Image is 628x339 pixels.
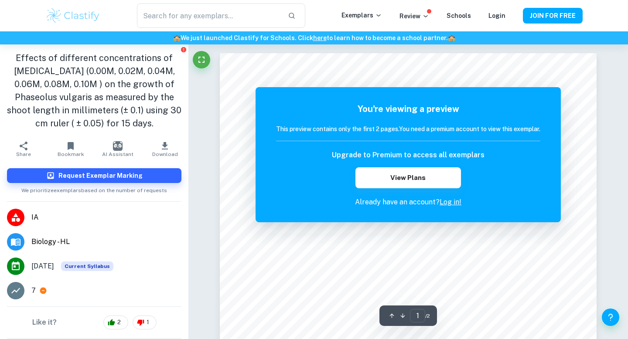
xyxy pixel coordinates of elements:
[488,12,505,19] a: Login
[355,167,461,188] button: View Plans
[45,7,101,24] img: Clastify logo
[142,318,154,327] span: 1
[31,261,54,271] span: [DATE]
[32,317,57,328] h6: Like it?
[332,150,485,160] h6: Upgrade to Premium to access all exemplars
[193,51,210,68] button: Fullscreen
[102,151,133,157] span: AI Assistant
[276,102,540,115] h5: You're viewing a preview
[180,46,187,53] button: Report issue
[448,34,455,41] span: 🏫
[447,12,471,19] a: Schools
[399,11,429,21] p: Review
[173,34,181,41] span: 🏫
[7,51,181,130] h1: Effects of different concentrations of [MEDICAL_DATA] (0.00M, 0.02M, 0.04M, 0.06M, 0.08M, 0.10M )...
[152,151,178,157] span: Download
[31,237,181,247] span: Biology - HL
[276,197,540,207] p: Already have an account?
[61,261,113,271] span: Current Syllabus
[21,183,167,194] span: We prioritize exemplars based on the number of requests
[16,151,31,157] span: Share
[440,198,461,206] a: Log in!
[141,137,188,161] button: Download
[58,151,84,157] span: Bookmark
[47,137,94,161] button: Bookmark
[602,308,619,326] button: Help and Feedback
[58,171,143,180] h6: Request Exemplar Marking
[425,312,430,320] span: / 2
[103,315,128,329] div: 2
[94,137,141,161] button: AI Assistant
[276,124,540,134] h6: This preview contains only the first 2 pages. You need a premium account to view this exemplar.
[523,8,583,24] button: JOIN FOR FREE
[313,34,327,41] a: here
[137,3,281,28] input: Search for any exemplars...
[31,212,181,223] span: IA
[31,285,36,296] p: 7
[2,33,626,43] h6: We just launched Clastify for Schools. Click to learn how to become a school partner.
[61,261,113,271] div: This exemplar is based on the current syllabus. Feel free to refer to it for inspiration/ideas wh...
[7,168,181,183] button: Request Exemplar Marking
[113,141,123,151] img: AI Assistant
[133,315,157,329] div: 1
[113,318,126,327] span: 2
[341,10,382,20] p: Exemplars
